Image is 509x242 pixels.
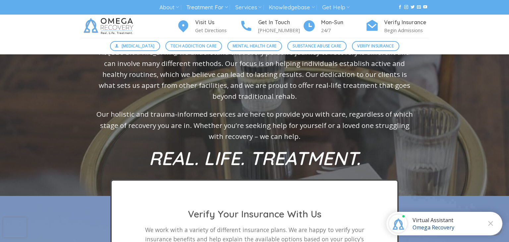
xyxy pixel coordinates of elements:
span: Verify Insurance [357,43,394,49]
a: Treatment For [186,1,228,14]
span: Mental Health Care [233,43,276,49]
a: Send us an email [417,5,421,10]
img: Omega Recovery [81,15,139,38]
p: Begin Admissions [384,27,428,34]
p: 24/7 [321,27,366,34]
a: Follow on YouTube [423,5,427,10]
a: Get In Touch [PHONE_NUMBER] [240,18,303,34]
a: Substance Abuse Care [287,41,347,51]
span: Substance Abuse Care [293,43,341,49]
h4: Verify Insurance [384,18,428,27]
a: Get Help [322,1,350,14]
a: Mental Health Care [227,41,282,51]
h4: Get In Touch [258,18,303,27]
h2: Verify Your Insurance With Us [139,208,370,220]
strong: REAL. LIFE. TREATMENT. [149,147,361,170]
p: Get Directions [195,27,240,34]
a: [MEDICAL_DATA] [110,41,160,51]
a: Follow on Twitter [411,5,415,10]
iframe: reCAPTCHA [3,217,27,237]
a: Tech Addiction Care [165,41,222,51]
a: Services [235,1,261,14]
a: Verify Insurance Begin Admissions [366,18,428,34]
p: At [GEOGRAPHIC_DATA], we understand that every person’s journey to recovery is different and can ... [93,47,416,102]
p: Our holistic and trauma-informed services are here to provide you with care, regardless of which ... [93,109,416,142]
a: Follow on Instagram [404,5,408,10]
span: Tech Addiction Care [171,43,216,49]
a: About [159,1,179,14]
a: Follow on Facebook [398,5,402,10]
p: [PHONE_NUMBER] [258,27,303,34]
a: Visit Us Get Directions [177,18,240,34]
span: [MEDICAL_DATA] [122,43,155,49]
h4: Visit Us [195,18,240,27]
h4: Mon-Sun [321,18,366,27]
a: Verify Insurance [352,41,399,51]
a: Knowledgebase [269,1,314,14]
